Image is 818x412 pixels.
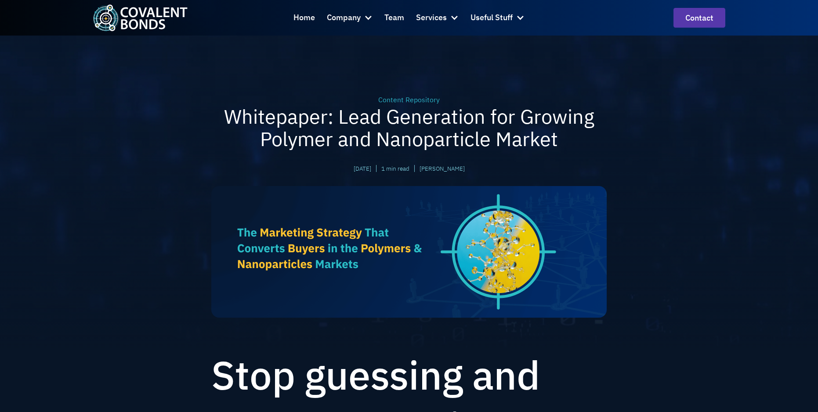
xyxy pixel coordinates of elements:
div: | [413,162,416,174]
a: Home [293,6,315,30]
a: Team [384,6,404,30]
h1: Whitepaper: Lead Generation for Growing Polymer and Nanoparticle Market [211,105,607,151]
div: Home [293,11,315,24]
a: [PERSON_NAME] [420,164,465,173]
div: Useful Stuff [471,6,525,30]
a: home [93,4,188,31]
iframe: Chat Widget [774,370,818,412]
div: 1 min read [381,164,409,173]
div: Company [327,6,373,30]
div: | [375,162,377,174]
img: Covalent Bonds White / Teal Logo [93,4,188,31]
div: [DATE] [354,164,371,173]
a: contact [673,8,725,28]
div: Company [327,11,361,24]
div: Services [416,11,447,24]
div: Content Repository [211,95,607,105]
img: Whitepaper: Lead Generation for Growing Polymer and Nanoparticle Market [211,186,607,318]
div: Team [384,11,404,24]
div: Useful Stuff [471,11,513,24]
div: Services [416,6,459,30]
